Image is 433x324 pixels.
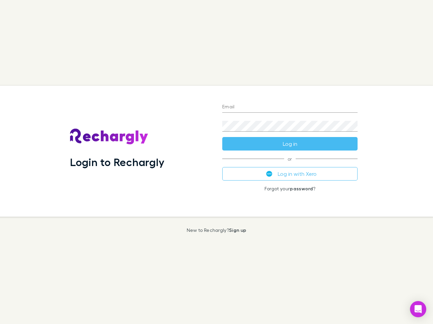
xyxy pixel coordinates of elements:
img: Rechargly's Logo [70,129,149,145]
button: Log in [222,137,358,151]
button: Log in with Xero [222,167,358,181]
p: Forgot your ? [222,186,358,191]
a: Sign up [229,227,246,233]
p: New to Rechargly? [187,227,247,233]
h1: Login to Rechargly [70,156,164,168]
img: Xero's logo [266,171,272,177]
a: password [290,186,313,191]
div: Open Intercom Messenger [410,301,426,317]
